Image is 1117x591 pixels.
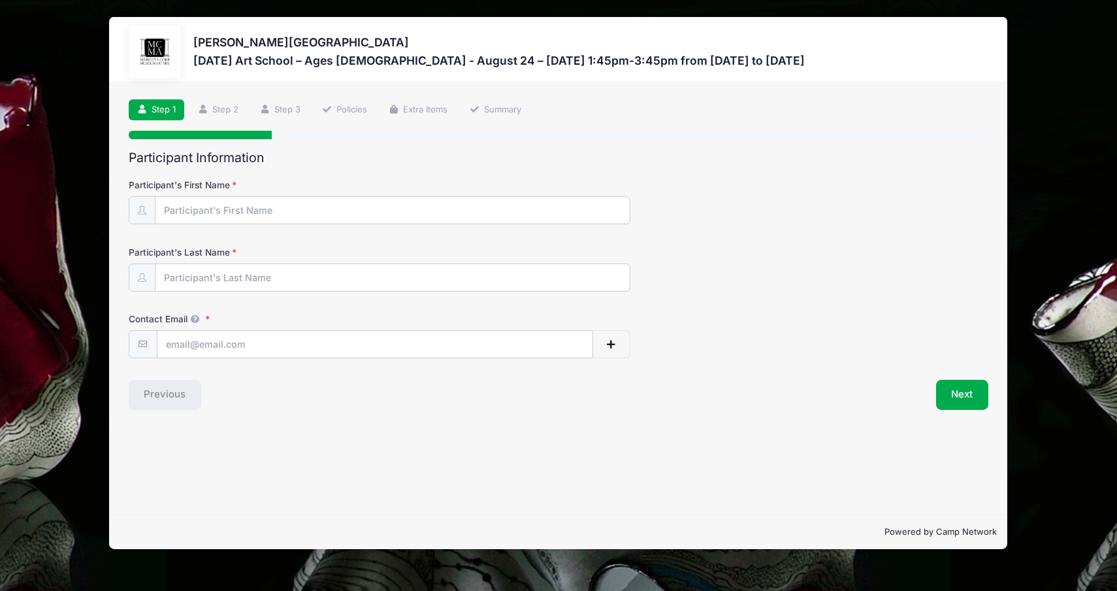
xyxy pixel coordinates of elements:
h3: [DATE] Art School – Ages [DEMOGRAPHIC_DATA] - August 24 – [DATE] 1:45pm-3:45pm from [DATE] to [DATE] [193,54,805,67]
h3: [PERSON_NAME][GEOGRAPHIC_DATA] [193,35,805,49]
a: Extra Items [380,99,457,121]
a: Step 3 [251,99,309,121]
label: Participant's First Name [129,178,415,192]
label: Contact Email [129,312,415,326]
a: Step 1 [129,99,185,121]
label: Participant's Last Name [129,246,415,259]
input: Participant's Last Name [155,263,630,292]
input: email@email.com [157,330,593,358]
button: Next [936,380,989,410]
a: Summary [461,99,530,121]
input: Participant's First Name [155,196,630,224]
p: Powered by Camp Network [120,526,997,539]
a: Step 2 [189,99,247,121]
h2: Participant Information [129,150,989,165]
a: Policies [313,99,376,121]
